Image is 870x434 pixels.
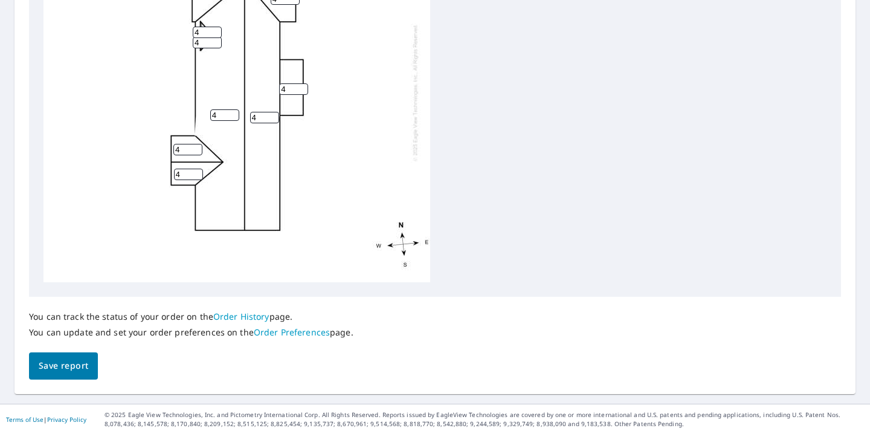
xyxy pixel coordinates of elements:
p: | [6,416,86,423]
a: Privacy Policy [47,415,86,424]
p: You can track the status of your order on the page. [29,311,353,322]
a: Terms of Use [6,415,43,424]
a: Order Preferences [254,326,330,338]
a: Order History [213,311,269,322]
span: Save report [39,358,88,374]
p: © 2025 Eagle View Technologies, Inc. and Pictometry International Corp. All Rights Reserved. Repo... [105,410,864,429]
p: You can update and set your order preferences on the page. [29,327,353,338]
button: Save report [29,352,98,380]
